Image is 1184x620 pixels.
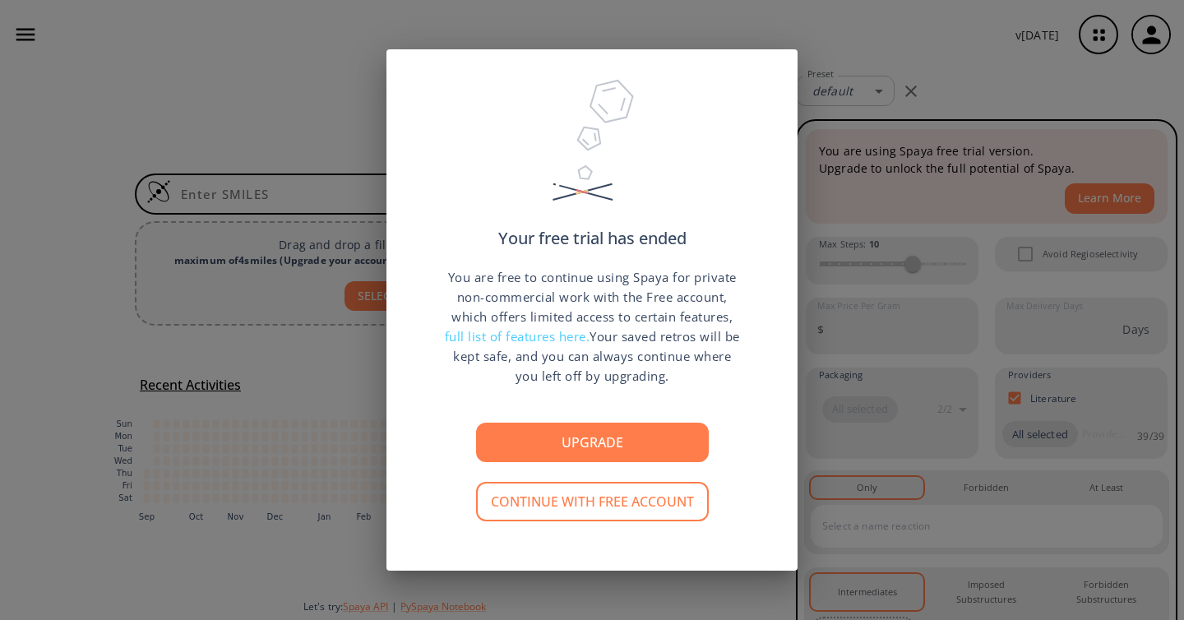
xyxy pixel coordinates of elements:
button: Upgrade [476,423,709,462]
img: Trial Ended [545,74,639,230]
span: full list of features here. [445,328,590,345]
p: You are free to continue using Spaya for private non-commercial work with the Free account, which... [444,267,740,386]
button: Continue with free account [476,482,709,521]
p: Your free trial has ended [498,230,687,247]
